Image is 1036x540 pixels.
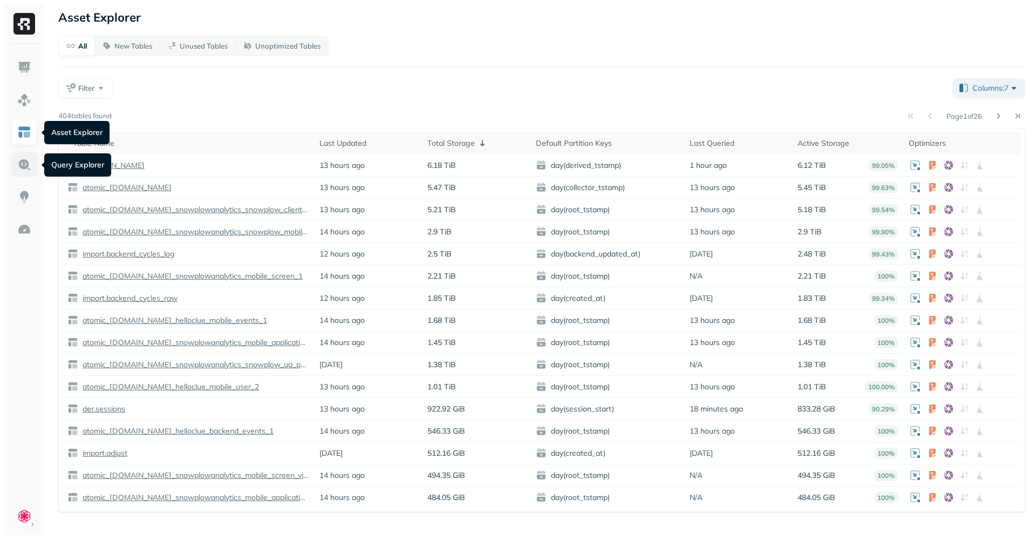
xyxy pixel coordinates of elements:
[798,205,826,215] p: 5.18 TiB
[536,492,679,503] span: day(root_tstamp)
[319,492,365,503] p: 14 hours ago
[427,404,465,414] p: 922.92 GiB
[80,293,178,303] p: import.backend_cycles_raw
[80,227,309,237] p: atomic_[DOMAIN_NAME]_snowplowanalytics_snowplow_mobile_context_1
[78,160,145,171] a: [DOMAIN_NAME]
[73,138,309,148] div: Table Name
[690,470,703,481] p: N/A
[865,381,898,393] p: 100.00%
[427,470,465,481] p: 494.35 GiB
[798,360,826,370] p: 1.38 TiB
[80,337,309,348] p: atomic_[DOMAIN_NAME]_snowplowanalytics_mobile_application_1
[798,448,835,458] p: 512.16 GiB
[319,404,365,414] p: 13 hours ago
[536,359,679,370] span: day(root_tstamp)
[690,183,735,193] p: 13 hours ago
[17,222,31,237] img: Optimization
[67,492,78,503] img: table
[319,249,365,259] p: 12 hours ago
[78,492,309,503] a: atomic_[DOMAIN_NAME]_snowplowanalytics_mobile_application_lifecycle_1
[690,426,735,436] p: 13 hours ago
[690,360,703,370] p: N/A
[798,227,822,237] p: 2.9 TiB
[690,227,735,237] p: 13 hours ago
[427,448,465,458] p: 512.16 GiB
[80,249,175,259] p: import.backend_cycles_log
[427,227,452,237] p: 2.9 TiB
[690,160,727,171] p: 1 hour ago
[536,293,679,303] span: day(created_at)
[536,271,679,281] span: day(root_tstamp)
[536,160,679,171] span: day(derived_tstamp)
[319,271,365,281] p: 14 hours ago
[67,293,78,303] img: table
[80,404,125,414] p: der.sessions
[798,426,835,436] p: 546.33 GiB
[798,337,826,348] p: 1.45 TiB
[319,360,343,370] p: [DATE]
[17,509,32,524] img: Clue
[80,271,303,281] p: atomic_[DOMAIN_NAME]_snowplowanalytics_mobile_screen_1
[67,470,78,481] img: table
[536,248,679,259] span: day(backend_updated_at)
[80,448,127,458] p: import.adjust
[17,93,31,107] img: Assets
[67,204,78,215] img: table
[67,337,78,348] img: table
[798,183,826,193] p: 5.45 TiB
[536,315,679,326] span: day(root_tstamp)
[427,315,456,326] p: 1.68 TiB
[78,426,274,436] a: atomic_[DOMAIN_NAME]_helloclue_backend_events_1
[798,249,826,259] p: 2.48 TiB
[78,205,309,215] a: atomic_[DOMAIN_NAME]_snowplowanalytics_snowplow_client_session_1
[536,337,679,348] span: day(root_tstamp)
[798,293,826,303] p: 1.83 TiB
[946,111,982,121] p: Page 1 of 26
[78,83,94,93] span: Filter
[78,293,178,303] a: import.backend_cycles_raw
[874,492,898,503] p: 100%
[798,160,826,171] p: 6.12 TiB
[78,382,259,392] a: atomic_[DOMAIN_NAME]_helloclue_mobile_user_2
[869,182,898,193] p: 99.63%
[427,360,456,370] p: 1.38 TiB
[80,426,274,436] p: atomic_[DOMAIN_NAME]_helloclue_backend_events_1
[78,315,267,326] a: atomic_[DOMAIN_NAME]_helloclue_mobile_events_1
[78,271,303,281] a: atomic_[DOMAIN_NAME]_snowplowanalytics_mobile_screen_1
[874,315,898,326] p: 100%
[798,404,835,414] p: 833.28 GiB
[690,337,735,348] p: 13 hours ago
[690,271,703,281] p: N/A
[67,182,78,193] img: table
[80,183,172,193] p: atomic_[DOMAIN_NAME]
[798,470,835,481] p: 494.35 GiB
[44,153,111,177] div: Query Explorer
[319,293,365,303] p: 12 hours ago
[319,315,365,326] p: 14 hours ago
[427,293,456,303] p: 1.85 TiB
[78,337,309,348] a: atomic_[DOMAIN_NAME]_snowplowanalytics_mobile_application_1
[180,41,228,51] p: Unused Tables
[80,315,267,326] p: atomic_[DOMAIN_NAME]_helloclue_mobile_events_1
[536,226,679,237] span: day(root_tstamp)
[869,204,898,215] p: 99.54%
[114,41,152,51] p: New Tables
[427,492,465,503] p: 484.05 GiB
[427,183,456,193] p: 5.47 TiB
[67,248,78,259] img: table
[427,426,465,436] p: 546.33 GiB
[427,271,456,281] p: 2.21 TiB
[58,10,141,25] p: Asset Explorer
[536,182,679,193] span: day(collector_tstamp)
[255,41,321,51] p: Unoptimized Tables
[78,404,125,414] a: der.sessions
[869,160,898,171] p: 99.05%
[536,426,679,436] span: day(root_tstamp)
[869,226,898,238] p: 99.90%
[972,83,1019,93] span: Columns: 7
[869,403,898,415] p: 90.29%
[319,227,365,237] p: 14 hours ago
[80,492,309,503] p: atomic_[DOMAIN_NAME]_snowplowanalytics_mobile_application_lifecycle_1
[78,227,309,237] a: atomic_[DOMAIN_NAME]_snowplowanalytics_snowplow_mobile_context_1
[869,248,898,260] p: 99.43%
